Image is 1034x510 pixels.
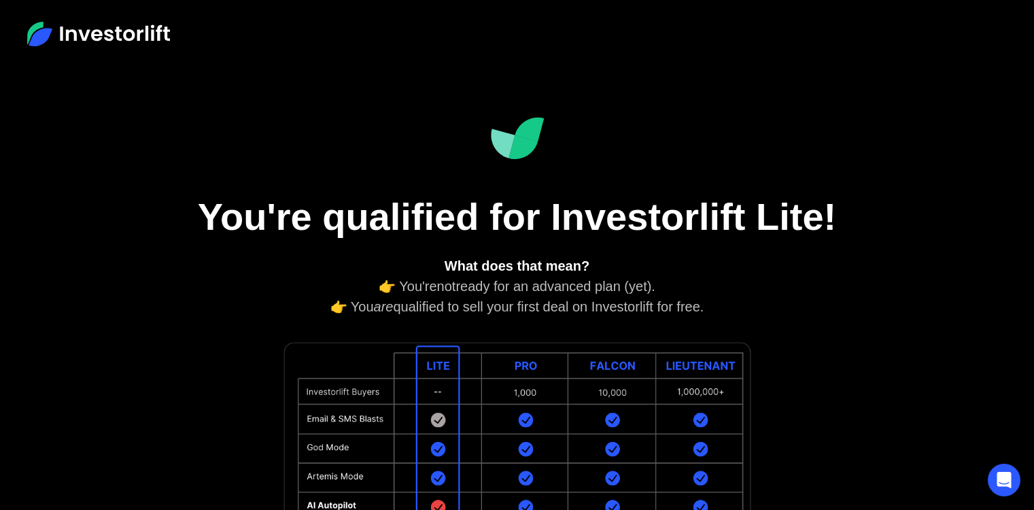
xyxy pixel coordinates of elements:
[437,279,456,294] em: not
[490,117,545,160] img: Investorlift Dashboard
[177,194,857,239] h1: You're qualified for Investorlift Lite!
[225,256,810,317] div: 👉 You're ready for an advanced plan (yet). 👉 You qualified to sell your first deal on Investorlif...
[988,464,1020,496] div: Open Intercom Messenger
[445,258,589,273] strong: What does that mean?
[374,299,394,314] em: are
